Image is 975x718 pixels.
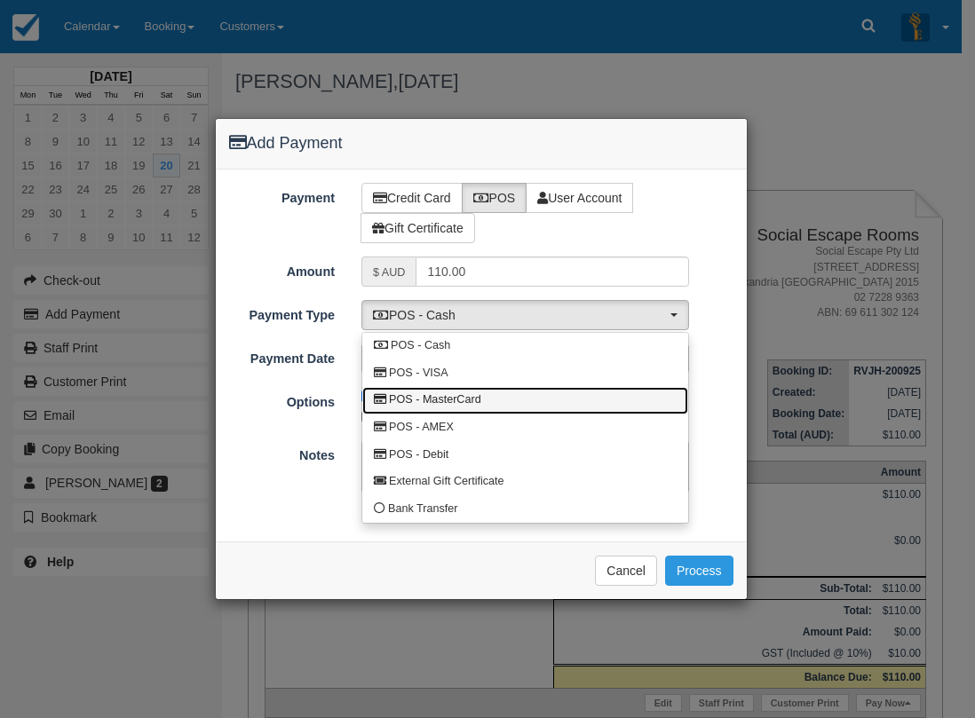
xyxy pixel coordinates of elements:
small: $ AUD [373,266,405,279]
label: Payment Type [216,300,349,325]
label: Payment [216,183,349,208]
button: Cancel [595,556,657,586]
span: Bank Transfer [388,501,457,517]
label: Credit Card [361,183,463,213]
label: Payment Date [216,343,349,368]
label: Options [216,387,349,412]
span: External Gift Certificate [389,474,503,490]
span: POS - AMEX [389,420,454,436]
label: Notes [216,440,349,465]
button: POS - Cash [361,300,689,330]
span: POS - MasterCard [389,392,481,408]
span: POS - Cash [373,306,666,324]
span: POS - Cash [391,338,450,354]
label: User Account [526,183,633,213]
label: Amount [216,256,349,281]
input: Valid amount required. [416,256,688,287]
label: Gift Certificate [361,213,475,243]
button: Process [665,556,733,586]
span: POS - VISA [389,366,448,382]
label: POS [462,183,527,213]
span: POS - Debit [389,447,448,463]
h4: Add Payment [229,132,733,155]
